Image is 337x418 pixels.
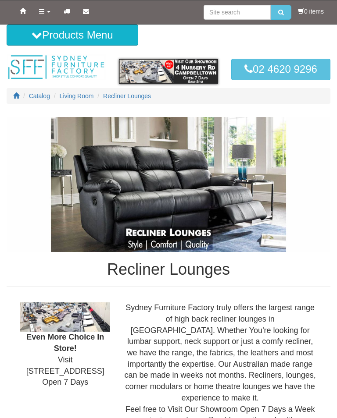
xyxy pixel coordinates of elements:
[20,302,110,332] img: Showroom
[119,59,218,84] img: showroom.gif
[7,117,330,252] img: Recliner Lounges
[14,302,117,388] div: Visit [STREET_ADDRESS] Open 7 Days
[60,92,94,99] a: Living Room
[7,25,138,46] button: Products Menu
[103,92,151,99] a: Recliner Lounges
[231,59,330,80] a: 02 4620 9296
[7,261,330,278] h1: Recliner Lounges
[26,333,104,353] b: Even More Choice In Store!
[29,92,50,99] a: Catalog
[204,5,271,20] input: Site search
[298,7,324,16] li: 0 items
[7,54,106,80] img: Sydney Furniture Factory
